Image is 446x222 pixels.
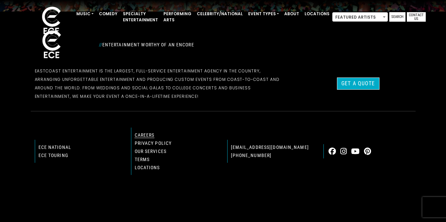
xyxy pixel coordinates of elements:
span: Featured Artists [333,13,388,22]
a: Performing Arts [161,8,194,26]
a: Our Services [135,149,166,154]
a: Terms [135,157,150,162]
p: EastCoast Entertainment is the largest, full-service entertainment agency in the country, arrangi... [35,67,283,101]
span: Featured Artists [332,12,388,22]
span: // [99,42,102,47]
a: Get a Quote [337,77,379,90]
a: Search [389,12,405,22]
a: Privacy Policy [135,140,172,146]
a: About [282,8,302,20]
a: Careers [135,132,155,138]
img: ece_new_logo_whitev2-1.png [35,28,69,61]
a: Music [74,8,96,20]
a: Locations [302,8,332,20]
a: Specialty Entertainment [120,8,161,26]
a: Comedy [96,8,120,20]
img: ece_new_logo_whitev2-1.png [34,5,68,38]
div: Entertainment Worthy of an Encore [95,39,287,50]
a: Celebrity/National [194,8,245,20]
a: Event Types [245,8,282,20]
p: © 2024 EastCoast Entertainment, Inc. [35,191,412,200]
a: [PHONE_NUMBER] [231,153,272,158]
a: ECE national [38,145,71,150]
a: ECE Touring [38,153,68,158]
a: [EMAIL_ADDRESS][DOMAIN_NAME] [231,145,309,150]
a: Locations [135,165,160,170]
a: Contact Us [407,12,426,22]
